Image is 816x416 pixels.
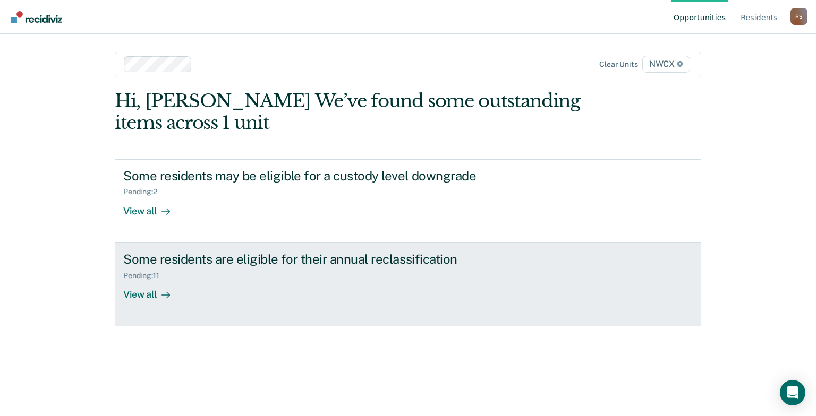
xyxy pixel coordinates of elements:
div: View all [123,196,183,217]
span: NWCX [642,56,690,73]
div: Pending : 11 [123,271,168,280]
div: View all [123,280,183,300]
div: Some residents are eligible for their annual reclassification [123,252,496,267]
div: Pending : 2 [123,187,166,196]
div: Clear units [599,60,638,69]
div: Open Intercom Messenger [780,380,805,405]
div: Some residents may be eligible for a custody level downgrade [123,168,496,184]
button: Profile dropdown button [790,8,807,25]
div: Hi, [PERSON_NAME] We’ve found some outstanding items across 1 unit [115,90,584,134]
div: P S [790,8,807,25]
a: Some residents are eligible for their annual reclassificationPending:11View all [115,243,701,326]
a: Some residents may be eligible for a custody level downgradePending:2View all [115,159,701,243]
img: Recidiviz [11,11,62,23]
